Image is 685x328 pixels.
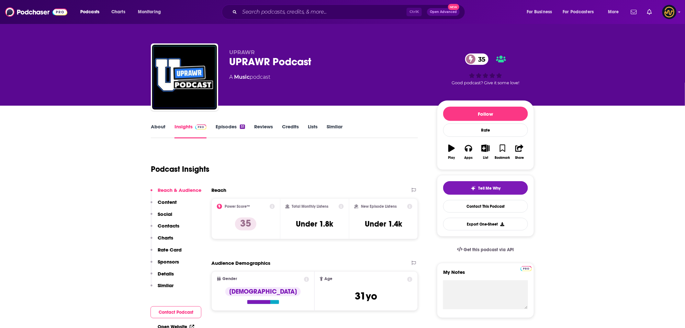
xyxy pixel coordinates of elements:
[158,235,173,241] p: Charts
[225,204,250,209] h2: Power Score™
[152,45,217,110] img: UPRAWR Podcast
[158,247,182,253] p: Rate Card
[158,223,179,229] p: Contacts
[645,6,655,18] a: Show notifications dropdown
[628,6,639,18] a: Show notifications dropdown
[430,10,457,14] span: Open Advanced
[151,123,165,138] a: About
[222,277,237,281] span: Gender
[465,156,473,160] div: Apps
[80,7,99,17] span: Podcasts
[225,287,301,296] div: [DEMOGRAPHIC_DATA]
[427,8,460,16] button: Open AdvancedNew
[608,7,619,17] span: More
[151,271,174,283] button: Details
[559,7,603,17] button: open menu
[511,140,528,164] button: Share
[448,4,460,10] span: New
[158,199,177,205] p: Content
[407,8,422,16] span: Ctrl K
[111,7,125,17] span: Charts
[472,53,488,65] span: 35
[151,235,173,247] button: Charts
[527,7,552,17] span: For Business
[282,123,299,138] a: Credits
[158,187,201,193] p: Reach & Audience
[460,140,477,164] button: Apps
[229,49,255,55] span: UPRAWR
[662,5,677,19] button: Show profile menu
[151,187,201,199] button: Reach & Audience
[234,74,250,80] a: Music
[443,107,528,121] button: Follow
[292,204,329,209] h2: Total Monthly Listens
[443,140,460,164] button: Play
[308,123,318,138] a: Lists
[158,259,179,265] p: Sponsors
[240,7,407,17] input: Search podcasts, credits, & more...
[158,211,172,217] p: Social
[361,204,397,209] h2: New Episode Listens
[5,6,67,18] img: Podchaser - Follow, Share and Rate Podcasts
[216,123,245,138] a: Episodes51
[495,156,510,160] div: Bookmark
[76,7,108,17] button: open menu
[443,269,528,280] label: My Notes
[151,211,172,223] button: Social
[443,123,528,137] div: Rate
[662,5,677,19] img: User Profile
[151,164,209,174] h1: Podcast Insights
[211,187,226,193] h2: Reach
[229,73,270,81] div: A podcast
[151,199,177,211] button: Content
[324,277,332,281] span: Age
[151,247,182,259] button: Rate Card
[521,265,532,271] a: Pro website
[195,124,207,130] img: Podchaser Pro
[443,181,528,195] button: tell me why sparkleTell Me Why
[151,223,179,235] button: Contacts
[452,242,519,258] a: Get this podcast via API
[158,282,174,288] p: Similar
[603,7,627,17] button: open menu
[365,219,402,229] h3: Under 1.4k
[494,140,511,164] button: Bookmark
[563,7,594,17] span: For Podcasters
[478,186,501,191] span: Tell Me Why
[448,156,455,160] div: Play
[464,247,514,252] span: Get this podcast via API
[240,124,245,129] div: 51
[151,282,174,294] button: Similar
[471,186,476,191] img: tell me why sparkle
[151,259,179,271] button: Sponsors
[235,217,256,230] p: 35
[443,200,528,213] a: Contact This Podcast
[107,7,129,17] a: Charts
[355,290,377,302] span: 31 yo
[483,156,488,160] div: List
[296,219,333,229] h3: Under 1.8k
[662,5,677,19] span: Logged in as LowerStreet
[477,140,494,164] button: List
[151,306,201,318] button: Contact Podcast
[452,80,520,85] span: Good podcast? Give it some love!
[254,123,273,138] a: Reviews
[174,123,207,138] a: InsightsPodchaser Pro
[443,218,528,230] button: Export One-Sheet
[465,53,488,65] a: 35
[133,7,169,17] button: open menu
[327,123,342,138] a: Similar
[158,271,174,277] p: Details
[515,156,524,160] div: Share
[211,260,270,266] h2: Audience Demographics
[522,7,560,17] button: open menu
[437,49,534,89] div: 35Good podcast? Give it some love!
[138,7,161,17] span: Monitoring
[521,266,532,271] img: Podchaser Pro
[228,5,471,19] div: Search podcasts, credits, & more...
